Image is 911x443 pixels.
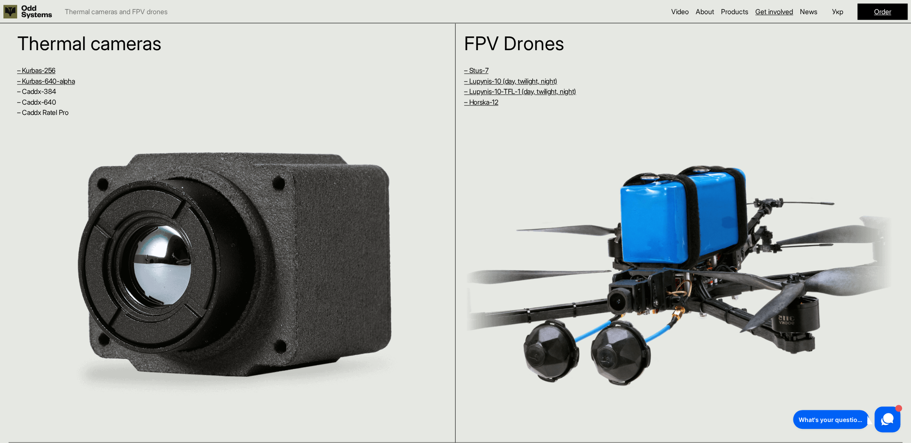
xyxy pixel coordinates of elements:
h1: FPV Drones [464,34,868,53]
a: – Kurbas-256 [17,66,55,75]
a: – Caddx-384 [17,87,56,96]
a: – Kurbas-640-alpha [17,77,75,85]
h1: Thermal cameras [17,34,421,53]
p: Thermal cameras and FPV drones [65,8,168,15]
a: – Lupynis-10 (day, twilight, night) [464,77,557,85]
a: News [800,7,817,16]
a: – Stus-7 [464,66,488,75]
iframe: HelpCrunch [791,404,902,434]
a: – Horska-12 [464,98,498,106]
a: About [696,7,714,16]
a: Order [874,7,891,16]
a: Products [721,7,748,16]
a: Video [671,7,689,16]
a: – Caddx Ratel Pro [17,108,69,117]
p: Укр [832,8,843,15]
a: – Caddx-640 [17,98,56,106]
a: Get involved [755,7,793,16]
a: – Lupynis-10-TFL-1 (day, twilight, night) [464,87,576,96]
